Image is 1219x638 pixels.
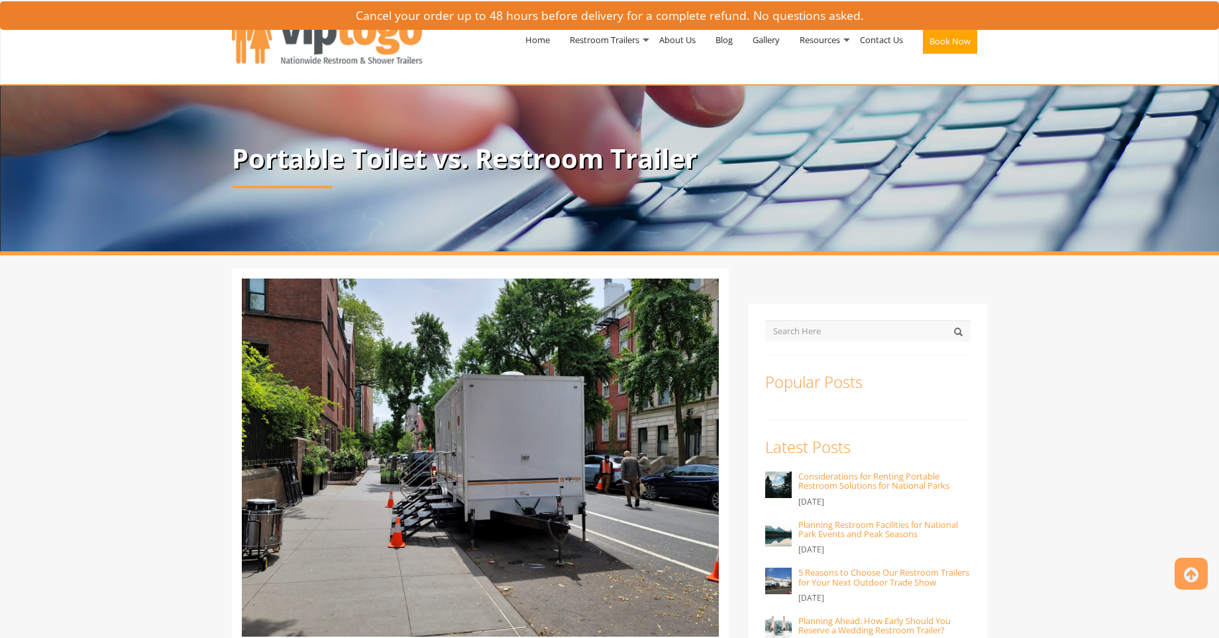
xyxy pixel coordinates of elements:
h3: Latest Posts [765,438,971,456]
a: Blog [706,5,743,74]
p: [DATE] [798,542,971,558]
p: Portable Toilet vs. Restroom Trailer [232,144,987,173]
a: About Us [649,5,706,74]
img: VIPTOGO [232,9,422,64]
a: Book Now [913,5,987,82]
a: Resources [790,5,850,74]
button: Book Now [923,29,977,54]
a: Planning Restroom Facilities for National Park Events and Peak Seasons [798,519,958,540]
a: Restroom Trailers [560,5,649,74]
a: Gallery [743,5,790,74]
img: Considerations for Renting Portable Restroom Solutions for National Parks - VIPTOGO [765,472,792,498]
a: 5 Reasons to Choose Our Restroom Trailers for Your Next Outdoor Trade Show [798,566,969,588]
img: Planning Restroom Facilities for National Park Events and Peak Seasons - VIPTOGO [765,520,792,546]
a: Contact Us [850,5,913,74]
p: [DATE] [798,590,971,606]
p: [DATE] [798,494,971,510]
h3: Popular Posts [765,373,971,391]
a: Home [515,5,560,74]
img: Restroom trailer on a city block [242,279,719,637]
a: Planning Ahead: How Early Should You Reserve a Wedding Restroom Trailer? [798,615,951,636]
img: 5 Reasons to Choose Our Restroom Trailers for Your Next Outdoor Trade Show - VIPTOGO [765,568,792,594]
input: Search Here [765,320,971,342]
a: Considerations for Renting Portable Restroom Solutions for National Parks [798,470,949,491]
